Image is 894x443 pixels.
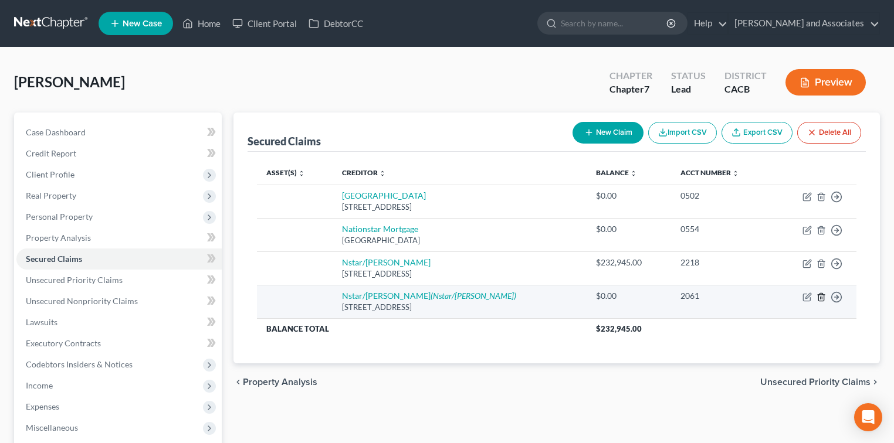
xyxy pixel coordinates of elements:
a: Nstar/[PERSON_NAME](Nstar/[PERSON_NAME]) [342,291,516,301]
span: Lawsuits [26,317,57,327]
div: [GEOGRAPHIC_DATA] [342,235,577,246]
div: CACB [724,83,767,96]
button: Delete All [797,122,861,144]
span: Unsecured Nonpriority Claims [26,296,138,306]
a: Help [688,13,727,34]
div: $0.00 [596,190,662,202]
i: chevron_right [871,377,880,387]
a: Case Dashboard [16,122,222,143]
div: [STREET_ADDRESS] [342,302,577,313]
button: Import CSV [648,122,717,144]
a: Home [177,13,226,34]
span: Miscellaneous [26,422,78,432]
span: Expenses [26,401,59,411]
a: Client Portal [226,13,303,34]
div: [STREET_ADDRESS] [342,202,577,213]
span: Property Analysis [243,377,317,387]
div: Chapter [609,83,652,96]
a: Export CSV [722,122,793,144]
th: Balance Total [257,318,587,339]
i: unfold_more [630,170,637,177]
span: Codebtors Insiders & Notices [26,359,133,369]
a: Secured Claims [16,248,222,270]
button: Unsecured Priority Claims chevron_right [760,377,880,387]
a: Asset(s) unfold_more [266,168,305,177]
a: Unsecured Nonpriority Claims [16,291,222,312]
a: Executory Contracts [16,333,222,354]
button: chevron_left Property Analysis [233,377,317,387]
div: Chapter [609,69,652,83]
i: unfold_more [298,170,305,177]
span: Real Property [26,190,76,200]
div: Status [671,69,706,83]
i: unfold_more [379,170,386,177]
div: $232,945.00 [596,257,662,268]
a: Unsecured Priority Claims [16,270,222,291]
a: [PERSON_NAME] and Associates [729,13,879,34]
a: Balance unfold_more [596,168,637,177]
div: 0502 [680,190,764,202]
span: Unsecured Priority Claims [760,377,871,387]
span: Income [26,380,53,390]
i: unfold_more [732,170,739,177]
a: Nstar/[PERSON_NAME] [342,257,431,267]
div: $0.00 [596,223,662,235]
div: $0.00 [596,290,662,302]
span: [PERSON_NAME] [14,73,125,90]
div: District [724,69,767,83]
a: [GEOGRAPHIC_DATA] [342,190,426,200]
span: Credit Report [26,148,76,158]
i: chevron_left [233,377,243,387]
a: Nationstar Mortgage [342,224,418,234]
div: Lead [671,83,706,96]
span: $232,945.00 [596,324,642,333]
a: Credit Report [16,143,222,164]
div: 2218 [680,257,764,268]
span: Client Profile [26,169,74,179]
a: Acct Number unfold_more [680,168,739,177]
span: Property Analysis [26,233,91,243]
span: Personal Property [26,212,93,221]
a: Lawsuits [16,312,222,333]
div: Secured Claims [248,134,321,148]
div: Open Intercom Messenger [854,403,882,431]
button: Preview [785,69,866,96]
span: Case Dashboard [26,127,86,137]
div: 2061 [680,290,764,302]
div: 0554 [680,223,764,235]
a: Property Analysis [16,227,222,248]
span: 7 [644,83,649,94]
a: DebtorCC [303,13,369,34]
a: Creditor unfold_more [342,168,386,177]
span: Unsecured Priority Claims [26,275,123,285]
input: Search by name... [561,12,668,34]
span: Secured Claims [26,254,82,264]
div: [STREET_ADDRESS] [342,268,577,280]
span: Executory Contracts [26,338,101,348]
span: New Case [123,19,162,28]
i: (Nstar/[PERSON_NAME]) [431,291,516,301]
button: New Claim [573,122,644,144]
